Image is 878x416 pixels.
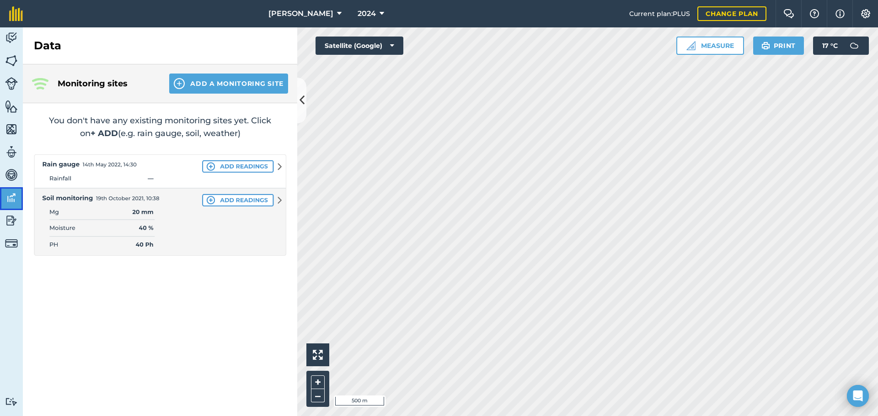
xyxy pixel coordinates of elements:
img: svg+xml;base64,PD94bWwgdmVyc2lvbj0iMS4wIiBlbmNvZGluZz0idXRmLTgiPz4KPCEtLSBHZW5lcmF0b3I6IEFkb2JlIE... [5,214,18,227]
button: Print [753,37,804,55]
span: 17 ° C [822,37,838,55]
span: Current plan : PLUS [629,9,690,19]
button: 17 °C [813,37,869,55]
img: svg+xml;base64,PHN2ZyB4bWxucz0iaHR0cDovL3d3dy53My5vcmcvMjAwMC9zdmciIHdpZHRoPSIxOSIgaGVpZ2h0PSIyNC... [761,40,770,51]
img: svg+xml;base64,PHN2ZyB4bWxucz0iaHR0cDovL3d3dy53My5vcmcvMjAwMC9zdmciIHdpZHRoPSIxNyIgaGVpZ2h0PSIxNy... [835,8,845,19]
img: svg+xml;base64,PHN2ZyB4bWxucz0iaHR0cDovL3d3dy53My5vcmcvMjAwMC9zdmciIHdpZHRoPSI1NiIgaGVpZ2h0PSI2MC... [5,122,18,136]
img: A question mark icon [809,9,820,18]
img: A cog icon [860,9,871,18]
span: 2024 [358,8,376,19]
a: Change plan [697,6,766,21]
h4: Monitoring sites [58,77,155,90]
span: [PERSON_NAME] [268,8,333,19]
img: fieldmargin Logo [9,6,23,21]
img: svg+xml;base64,PD94bWwgdmVyc2lvbj0iMS4wIiBlbmNvZGluZz0idXRmLTgiPz4KPCEtLSBHZW5lcmF0b3I6IEFkb2JlIE... [5,237,18,250]
img: Four arrows, one pointing top left, one top right, one bottom right and the last bottom left [313,350,323,360]
img: svg+xml;base64,PHN2ZyB4bWxucz0iaHR0cDovL3d3dy53My5vcmcvMjAwMC9zdmciIHdpZHRoPSIxNCIgaGVpZ2h0PSIyNC... [174,78,185,89]
img: svg+xml;base64,PD94bWwgdmVyc2lvbj0iMS4wIiBlbmNvZGluZz0idXRmLTgiPz4KPCEtLSBHZW5lcmF0b3I6IEFkb2JlIE... [845,37,863,55]
img: svg+xml;base64,PD94bWwgdmVyc2lvbj0iMS4wIiBlbmNvZGluZz0idXRmLTgiPz4KPCEtLSBHZW5lcmF0b3I6IEFkb2JlIE... [5,397,18,406]
img: svg+xml;base64,PD94bWwgdmVyc2lvbj0iMS4wIiBlbmNvZGluZz0idXRmLTgiPz4KPCEtLSBHZW5lcmF0b3I6IEFkb2JlIE... [5,145,18,159]
img: svg+xml;base64,PD94bWwgdmVyc2lvbj0iMS4wIiBlbmNvZGluZz0idXRmLTgiPz4KPCEtLSBHZW5lcmF0b3I6IEFkb2JlIE... [5,191,18,205]
img: Two speech bubbles overlapping with the left bubble in the forefront [783,9,794,18]
button: Satellite (Google) [316,37,403,55]
div: Open Intercom Messenger [847,385,869,407]
img: Ruler icon [686,41,696,50]
img: svg+xml;base64,PD94bWwgdmVyc2lvbj0iMS4wIiBlbmNvZGluZz0idXRmLTgiPz4KPCEtLSBHZW5lcmF0b3I6IEFkb2JlIE... [5,31,18,45]
img: svg+xml;base64,PD94bWwgdmVyc2lvbj0iMS4wIiBlbmNvZGluZz0idXRmLTgiPz4KPCEtLSBHZW5lcmF0b3I6IEFkb2JlIE... [5,77,18,90]
h2: Data [34,38,61,53]
img: svg+xml;base64,PHN2ZyB4bWxucz0iaHR0cDovL3d3dy53My5vcmcvMjAwMC9zdmciIHdpZHRoPSI1NiIgaGVpZ2h0PSI2MC... [5,100,18,113]
strong: + ADD [91,128,118,138]
button: Measure [676,37,744,55]
img: Three radiating wave signals [32,78,48,90]
button: Add a Monitoring Site [169,74,288,94]
img: svg+xml;base64,PD94bWwgdmVyc2lvbj0iMS4wIiBlbmNvZGluZz0idXRmLTgiPz4KPCEtLSBHZW5lcmF0b3I6IEFkb2JlIE... [5,168,18,182]
img: svg+xml;base64,PHN2ZyB4bWxucz0iaHR0cDovL3d3dy53My5vcmcvMjAwMC9zdmciIHdpZHRoPSI1NiIgaGVpZ2h0PSI2MC... [5,54,18,68]
h2: You don't have any existing monitoring sites yet. Click on (e.g. rain gauge, soil, weather) [34,114,286,140]
button: + [311,375,325,389]
button: – [311,389,325,402]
